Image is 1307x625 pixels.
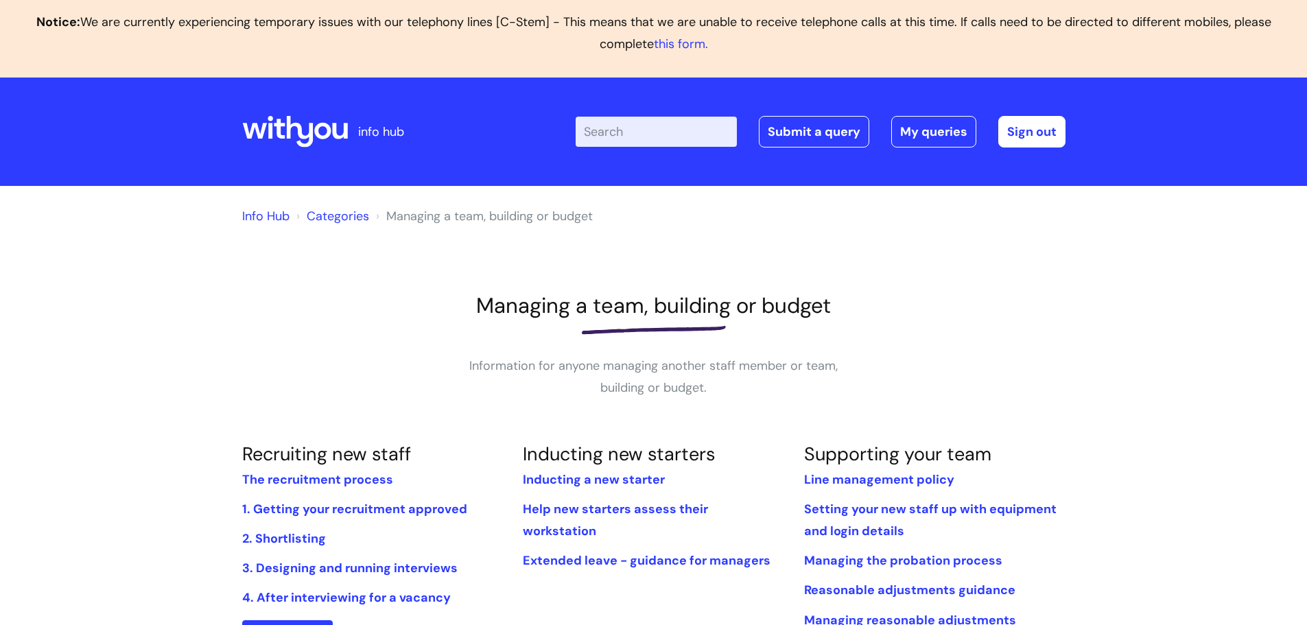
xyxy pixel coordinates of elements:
b: Notice: [36,14,80,30]
p: info hub [358,121,404,143]
a: Inducting new starters [523,442,716,466]
a: Extended leave - guidance for managers [523,552,770,569]
p: Information for anyone managing another staff member or team, building or budget. [448,355,860,399]
a: Submit a query [759,116,869,148]
a: 3. Designing and running interviews [242,560,458,576]
a: Inducting a new starter [523,471,665,488]
h1: Managing a team, building or budget [242,293,1065,318]
input: Search [576,117,737,147]
a: 1. Getting your recruitment approved [242,501,467,517]
a: Help new starters assess their workstation [523,501,708,539]
div: | - [576,116,1065,148]
a: Categories [307,208,369,224]
a: 2. Shortlisting [242,530,326,547]
a: this form. [654,36,708,52]
p: We are currently experiencing temporary issues with our telephony lines [C-Stem] - This means tha... [11,11,1296,56]
a: Managing the probation process [804,552,1002,569]
li: Managing a team, building or budget [373,205,593,227]
a: Setting your new staff up with equipment and login details [804,501,1057,539]
li: Solution home [293,205,369,227]
a: Recruiting new staff [242,442,411,466]
a: Info Hub [242,208,290,224]
a: Reasonable adjustments guidance [804,582,1015,598]
a: Sign out [998,116,1065,148]
a: 4. After interviewing for a vacancy [242,589,451,606]
a: Supporting your team [804,442,991,466]
a: Line management policy [804,471,954,488]
a: My queries [891,116,976,148]
a: The recruitment process [242,471,393,488]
